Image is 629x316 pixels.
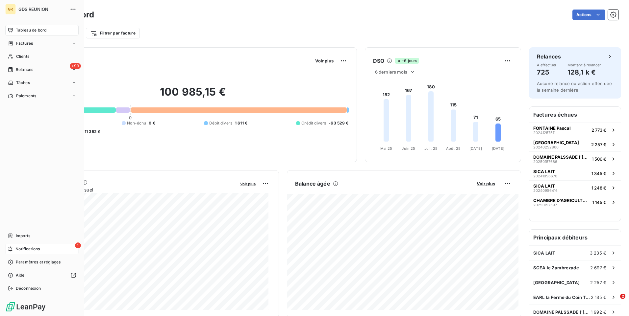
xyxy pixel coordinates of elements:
[533,131,555,135] span: 20241257511
[475,181,497,187] button: Voir plus
[83,129,100,135] span: -11 352 €
[533,125,571,131] span: FONTAINE Pascal
[567,67,601,78] h4: 128,1 k €
[75,242,81,248] span: 1
[529,166,621,180] button: SICA LAIT202410566701 345 €
[424,146,438,151] tspan: Juil. 25
[395,58,419,64] span: -6 jours
[592,156,606,162] span: 1 506 €
[16,272,25,278] span: Aide
[373,57,384,65] h6: DSO
[18,7,66,12] span: GDS REUNION
[529,180,621,195] button: SICA LAIT202409564161 248 €
[380,146,392,151] tspan: Mai 25
[533,174,557,178] span: 20241056670
[16,27,46,33] span: Tableau de bord
[149,120,155,126] span: 0 €
[16,80,30,86] span: Tâches
[572,10,605,20] button: Actions
[16,40,33,46] span: Factures
[529,107,621,123] h6: Factures échues
[5,4,16,14] div: GR
[477,181,495,186] span: Voir plus
[590,265,606,270] span: 2 697 €
[209,120,232,126] span: Débit divers
[492,146,504,151] tspan: [DATE]
[37,186,236,193] span: Chiffre d'affaires mensuel
[590,250,606,256] span: 3 235 €
[533,154,589,160] span: DOMAINE PALSSADE ('[PERSON_NAME]
[591,309,606,315] span: 1 992 €
[469,146,482,151] tspan: [DATE]
[533,250,555,256] span: SICA LAIT
[529,137,621,151] button: [GEOGRAPHIC_DATA]202402528602 257 €
[533,169,555,174] span: SICA LAIT
[16,54,29,59] span: Clients
[301,120,326,126] span: Crédit divers
[591,142,606,147] span: 2 257 €
[533,198,590,203] span: CHAMBRE D'AGRICULTURE DE LA RE
[240,182,256,186] span: Voir plus
[529,123,621,137] button: FONTAINE Pascal202412575112 773 €
[537,67,557,78] h4: 725
[533,160,557,164] span: 20250157686
[529,195,621,209] button: CHAMBRE D'AGRICULTURE DE LA RE202501575971 145 €
[590,280,606,285] span: 2 257 €
[313,58,336,64] button: Voir plus
[16,93,36,99] span: Paiements
[607,294,622,309] iframe: Intercom live chat
[537,53,561,60] h6: Relances
[567,63,601,67] span: Montant à relancer
[16,259,61,265] span: Paramètres et réglages
[235,120,247,126] span: 1 611 €
[591,295,606,300] span: 2 135 €
[591,171,606,176] span: 1 345 €
[375,69,407,75] span: 6 derniers mois
[127,120,146,126] span: Non-échu
[620,294,625,299] span: 2
[592,200,606,205] span: 1 145 €
[533,140,579,145] span: [GEOGRAPHIC_DATA]
[15,246,40,252] span: Notifications
[533,189,558,192] span: 20240956416
[86,28,140,38] button: Filtrer par facture
[537,63,557,67] span: À effectuer
[446,146,461,151] tspan: Août 25
[16,285,41,291] span: Déconnexion
[533,203,557,207] span: 20250157597
[533,183,555,189] span: SICA LAIT
[533,280,580,285] span: [GEOGRAPHIC_DATA]
[329,120,348,126] span: -63 529 €
[529,230,621,245] h6: Principaux débiteurs
[315,58,334,63] span: Voir plus
[16,67,33,73] span: Relances
[5,302,46,312] img: Logo LeanPay
[402,146,415,151] tspan: Juin 25
[238,181,258,187] button: Voir plus
[533,295,591,300] span: EARL la Ferme du Coin Tranquil
[533,265,579,270] span: SCEA le Zambrezade
[537,81,612,93] span: Aucune relance ou action effectuée la semaine dernière.
[37,85,349,105] h2: 100 985,15 €
[70,63,81,69] span: +99
[295,180,330,188] h6: Balance âgée
[533,145,559,149] span: 20240252860
[533,309,591,315] span: DOMAINE PALSSADE ('[PERSON_NAME]
[5,270,79,281] a: Aide
[591,127,606,133] span: 2 773 €
[16,233,30,239] span: Imports
[529,151,621,166] button: DOMAINE PALSSADE ('[PERSON_NAME]202501576861 506 €
[129,115,132,120] span: 0
[591,185,606,191] span: 1 248 €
